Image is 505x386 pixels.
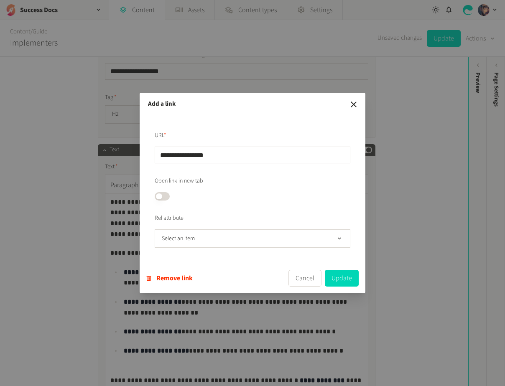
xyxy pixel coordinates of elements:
label: Rel attribute [155,214,184,223]
button: Select an item [155,229,350,248]
button: Update [325,270,359,287]
button: Remove link [146,270,193,287]
label: URL [155,131,166,140]
button: Cancel [288,270,321,287]
h2: Add a link [148,99,176,109]
label: Open link in new tab [155,177,203,185]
